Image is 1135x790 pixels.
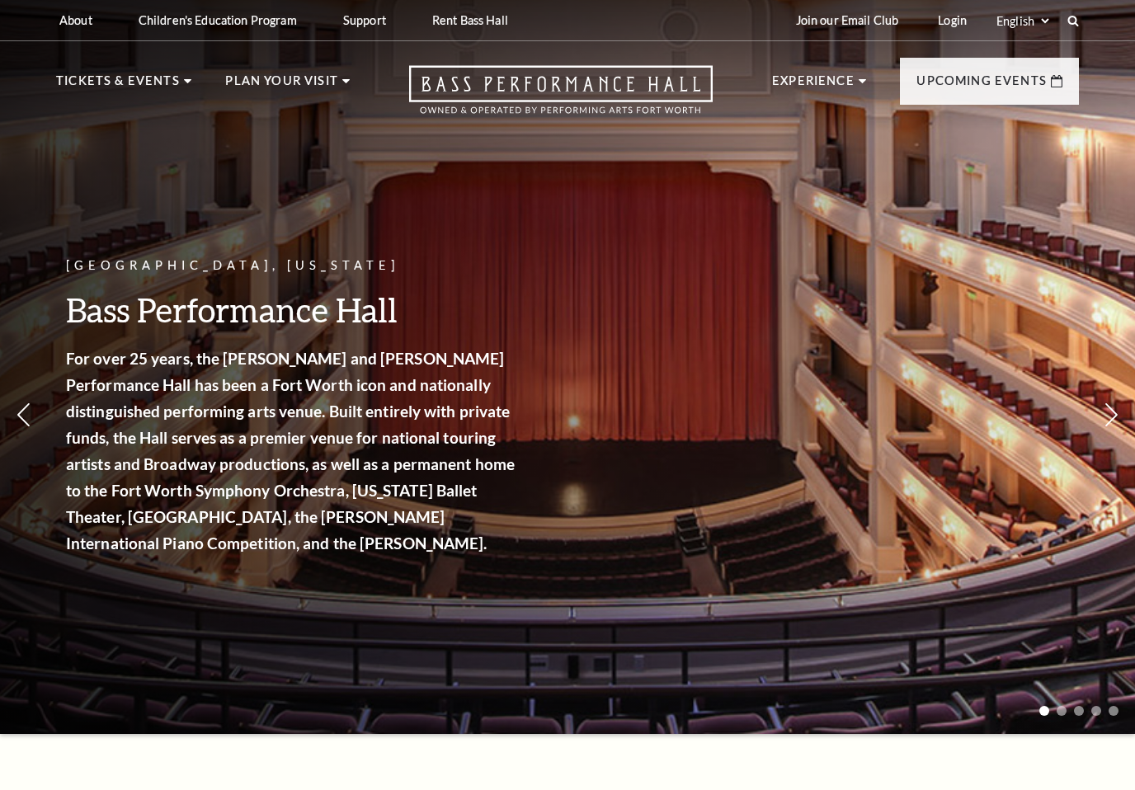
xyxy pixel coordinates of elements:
p: Rent Bass Hall [432,13,508,27]
p: Experience [772,71,855,101]
p: Children's Education Program [139,13,297,27]
p: Upcoming Events [916,71,1047,101]
p: Support [343,13,386,27]
p: Tickets & Events [56,71,180,101]
select: Select: [993,13,1052,29]
p: Plan Your Visit [225,71,338,101]
h3: Bass Performance Hall [66,289,520,331]
p: About [59,13,92,27]
p: [GEOGRAPHIC_DATA], [US_STATE] [66,256,520,276]
strong: For over 25 years, the [PERSON_NAME] and [PERSON_NAME] Performance Hall has been a Fort Worth ico... [66,349,515,553]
